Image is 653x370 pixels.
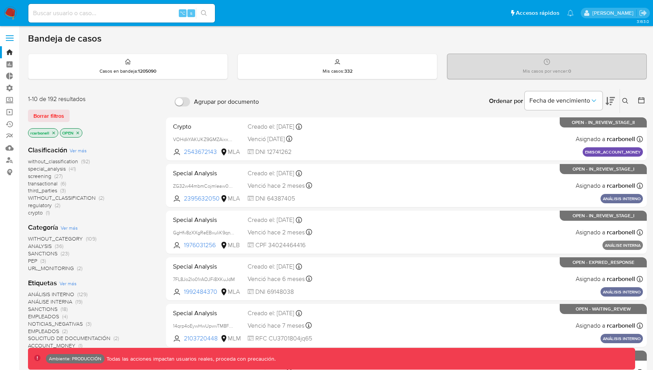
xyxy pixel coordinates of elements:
a: Notificaciones [567,10,574,16]
span: Accesos rápidos [516,9,559,17]
button: search-icon [196,8,212,19]
p: ramiro.carbonell@mercadolibre.com.co [592,9,636,17]
p: Todas las acciones impactan usuarios reales, proceda con precaución. [105,355,276,363]
input: Buscar usuario o caso... [28,8,215,18]
p: Ambiente: PRODUCCIÓN [49,357,101,360]
span: s [190,9,192,17]
a: Salir [639,9,647,17]
span: ⌥ [180,9,185,17]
